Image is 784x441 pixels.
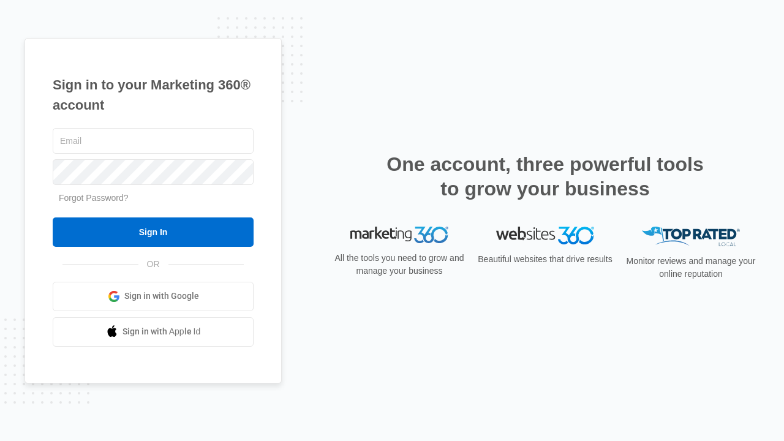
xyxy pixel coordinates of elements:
[53,282,254,311] a: Sign in with Google
[123,325,201,338] span: Sign in with Apple Id
[53,128,254,154] input: Email
[53,75,254,115] h1: Sign in to your Marketing 360® account
[350,227,448,244] img: Marketing 360
[496,227,594,244] img: Websites 360
[53,317,254,347] a: Sign in with Apple Id
[138,258,168,271] span: OR
[477,253,614,266] p: Beautiful websites that drive results
[331,252,468,277] p: All the tools you need to grow and manage your business
[124,290,199,303] span: Sign in with Google
[622,255,759,281] p: Monitor reviews and manage your online reputation
[383,152,707,201] h2: One account, three powerful tools to grow your business
[59,193,129,203] a: Forgot Password?
[53,217,254,247] input: Sign In
[642,227,740,247] img: Top Rated Local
